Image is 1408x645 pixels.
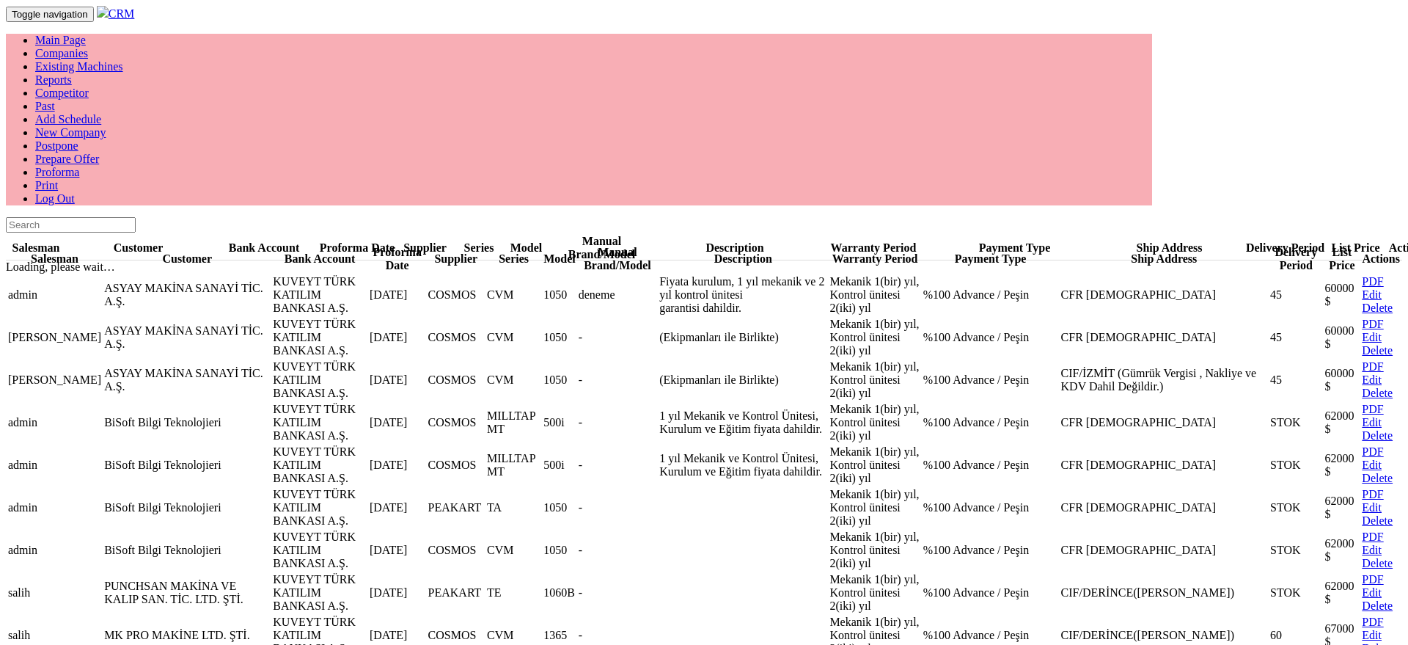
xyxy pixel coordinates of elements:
td: ASYAY MAKİNA SANAYİ TİC. A.Ş. [103,274,271,316]
td: %100 Advance / Peşin [923,530,1059,571]
td: Mekanik 1(bir) yıl, Kontrol ünitesi 2(iki) yıl [829,360,920,401]
a: PDF [1362,360,1383,373]
a: Proforma [35,166,79,178]
a: PDF [1362,318,1383,330]
td: CFR [DEMOGRAPHIC_DATA] [1060,445,1268,486]
a: Existing Machines [35,60,123,73]
td: admin [7,445,102,486]
td: CFR [DEMOGRAPHIC_DATA] [1060,402,1268,443]
td: BiSoft Bilgi Teknolojieri [103,530,271,571]
a: PDF [1362,573,1383,586]
td: - [578,360,657,401]
td: (Ekipmanları ile Birlikte) [659,360,827,401]
td: BiSoft Bilgi Teknolojieri [103,445,271,486]
td: 45 [1269,360,1323,401]
td: 62000 $ [1324,530,1360,571]
a: Edit [1362,416,1382,429]
td: COSMOS [428,360,485,401]
td: 1 yıl Mekanik ve Kontrol Ünitesi, Kurulum ve Eğitim fiyata dahildir. [659,402,827,443]
td: 62000 $ [1324,487,1360,528]
td: Mekanik 1(bir) yıl, Kontrol ünitesi 2(iki) yıl [829,402,920,443]
td: - [578,572,657,613]
td: 1050 [543,530,576,571]
td: 60000 $ [1324,317,1360,358]
td: Mekanik 1(bir) yıl, Kontrol ünitesi 2(iki) yıl [829,530,920,571]
td: PEAKART [428,572,485,613]
div: Ship Address [1061,252,1267,266]
td: admin [7,402,102,443]
td: CFR [DEMOGRAPHIC_DATA] [1060,487,1268,528]
td: %100 Advance / Peşin [923,572,1059,613]
div: Supplier [428,252,484,266]
a: PDF [1362,403,1383,415]
div: Description [659,252,826,266]
td: KUVEYT TÜRK KATILIM BANKASI A.Ş. [272,402,367,443]
a: Delete [1362,302,1393,314]
div: Customer [67,241,210,255]
a: Companies [35,47,88,59]
td: COSMOS [428,274,485,316]
td: [DATE] [369,487,426,528]
td: TA [486,487,541,528]
td: (Ekipmanları ile Birlikte) [659,317,827,358]
td: %100 Advance / Peşin [923,487,1059,528]
a: PDF [1362,531,1383,543]
a: Edit [1362,501,1382,514]
td: [DATE] [369,317,426,358]
div: Model [543,252,576,266]
div: Payment Type [923,252,1058,266]
td: KUVEYT TÜRK KATILIM BANKASI A.Ş. [272,530,367,571]
td: Mekanik 1(bir) yıl, Kontrol ünitesi 2(iki) yıl [829,274,920,316]
a: Edit [1362,373,1382,386]
a: Add Schedule [35,113,101,125]
td: Mekanik 1(bir) yıl, Kontrol ünitesi 2(iki) yıl [829,445,920,486]
td: PEAKART [428,487,485,528]
div: Bank Account [213,241,315,255]
a: Competitor [35,87,89,99]
td: COSMOS [428,530,485,571]
td: 500i [543,402,576,443]
button: Toggle navigation [6,7,94,22]
div: Series [454,241,504,255]
td: CFR [DEMOGRAPHIC_DATA] [1060,317,1268,358]
td: %100 Advance / Peşin [923,274,1059,316]
td: KUVEYT TÜRK KATILIM BANKASI A.Ş. [272,572,367,613]
div: Proforma Date [318,241,396,255]
a: Delete [1362,557,1393,569]
td: ASYAY MAKİNA SANAYİ TİC. A.Ş. [103,360,271,401]
td: STOK [1269,402,1323,443]
td: [PERSON_NAME] [7,360,102,401]
div: Model [507,241,546,255]
td: COSMOS [428,402,485,443]
a: Edit [1362,331,1382,343]
a: Edit [1362,629,1382,641]
a: PDF [1362,445,1383,458]
td: BiSoft Bilgi Teknolojieri [103,402,271,443]
a: Delete [1362,514,1393,527]
td: KUVEYT TÜRK KATILIM BANKASI A.Ş. [272,274,367,316]
div: Manual Brand/Model [579,246,656,272]
td: 1050 [543,487,576,528]
td: %100 Advance / Peşin [923,445,1059,486]
td: 62000 $ [1324,572,1360,613]
td: CIF/İZMİT (Gümrük Vergisi , Nakliye ve KDV Dahil Değildir.) [1060,360,1268,401]
td: STOK [1269,572,1323,613]
div: Loading, please wait… [6,260,1402,274]
td: STOK [1269,487,1323,528]
div: Series [487,252,540,266]
div: Description [658,241,812,255]
td: %100 Advance / Peşin [923,360,1059,401]
div: Payment Type [935,241,1094,255]
td: COSMOS [428,445,485,486]
a: Prepare Offer [35,153,99,165]
div: Warranty Period [815,241,932,255]
td: 45 [1269,274,1323,316]
td: 45 [1269,317,1323,358]
td: CIF/DERİNCE([PERSON_NAME]) [1060,572,1268,613]
a: Edit [1362,544,1382,556]
a: Postpone [35,139,78,152]
td: 60000 $ [1324,360,1360,401]
td: %100 Advance / Peşin [923,317,1059,358]
td: STOK [1269,530,1323,571]
td: 62000 $ [1324,445,1360,486]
